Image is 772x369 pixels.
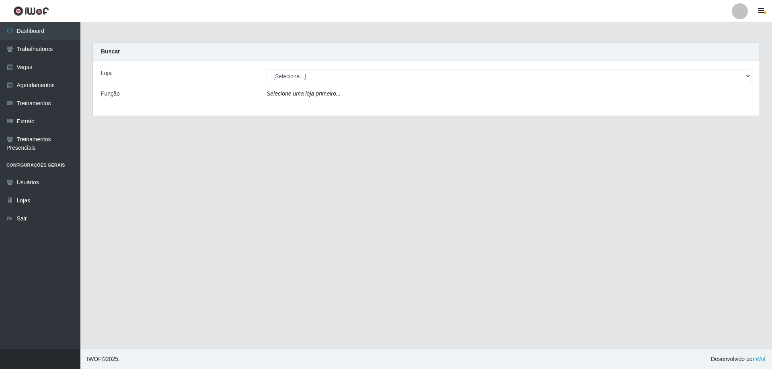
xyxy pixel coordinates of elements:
[13,6,49,16] img: CoreUI Logo
[87,355,120,363] span: © 2025 .
[267,90,341,97] i: Selecione uma loja primeiro...
[101,69,111,77] label: Loja
[101,48,120,55] strong: Buscar
[711,355,766,363] span: Desenvolvido por
[87,356,102,362] span: IWOF
[754,356,766,362] a: iWof
[101,90,120,98] label: Função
